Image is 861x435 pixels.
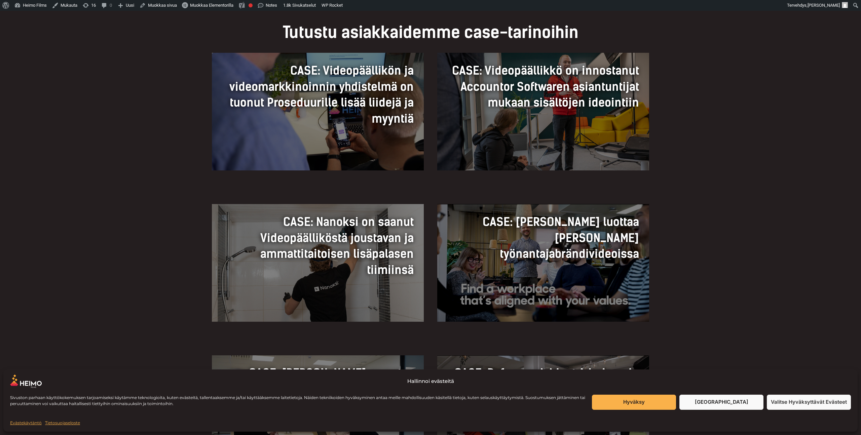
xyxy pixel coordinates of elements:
[212,204,424,322] a: CASE: Nanoksi on saanut Videopäälliköstä joustavan ja ammattitaitoisen lisäpalasen tiimiinsä
[808,3,840,8] span: [PERSON_NAME]
[592,395,676,410] button: Hyväksy
[222,214,414,278] h3: CASE: Nanoksi on saanut Videopäälliköstä joustavan ja ammattitaitoisen lisäpalasen tiimiinsä
[222,365,414,413] h3: CASE: [PERSON_NAME] arvostaa [PERSON_NAME] helppoutta ja ymmärrystä B2B:stä
[437,204,649,322] a: CASE: [PERSON_NAME] luottaa [PERSON_NAME] työnantajabrändivideoissa
[10,395,589,407] p: Sivuston parhaan käyttökokemuksen tarjoamiseksi käytämme teknologioita, kuten evästeitä, tallenta...
[447,63,639,111] h3: CASE: Videopäällikkö on innostanut Accountor Softwaren asiantuntijat mukaan sisältöjen ideointiin
[222,63,414,127] h3: CASE: Videopäällikön ja videomarkkinoinnin yhdistelmä on tuonut Proseduurille lisää liidejä ja my...
[249,3,253,7] div: Focus keyphrase not set
[407,377,454,386] div: Hallinnoi evästeitä
[10,374,42,388] img: Heimo Filmsin logo
[447,214,639,262] h3: CASE: [PERSON_NAME] luottaa [PERSON_NAME] työnantajabrändivideoissa
[767,395,851,410] button: Valitse hyväksyttävät evästeet
[45,419,80,427] a: Tietosuojaseloste
[212,53,424,170] a: CASE: Videopäällikön ja videomarkkinoinnin yhdistelmä on tuonut Proseduurille lisää liidejä ja my...
[212,22,649,43] h2: Tutustu asiakkaidemme case-tarinoihin
[437,53,649,170] a: CASE: Videopäällikkö on innostanut Accountor Softwaren asiantuntijat mukaan sisältöjen ideointiin
[190,3,233,8] span: Muokkaa Elementorilla
[679,395,763,410] button: [GEOGRAPHIC_DATA]
[447,365,639,397] h3: CASE: Referenssivideot Admicomin myynnin avainpelaajana
[10,419,42,427] a: Evästekäytäntö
